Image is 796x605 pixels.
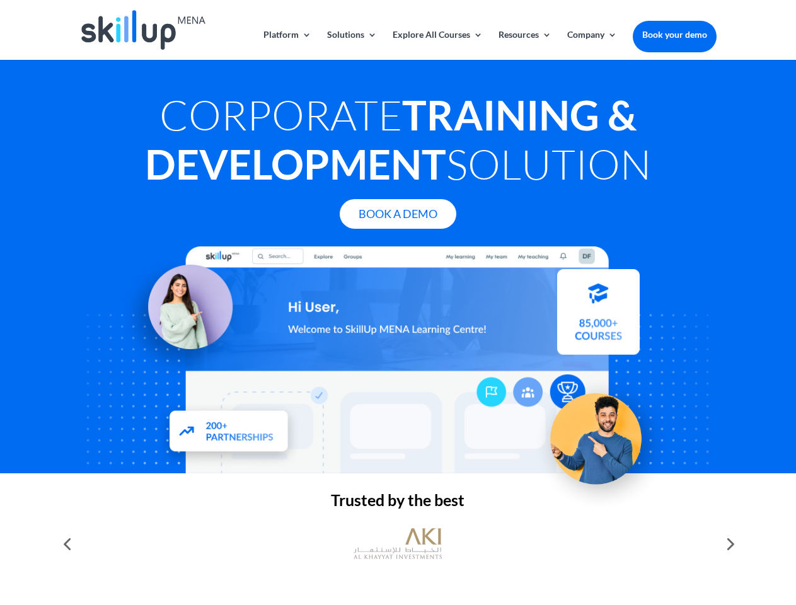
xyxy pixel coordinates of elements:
[499,30,551,60] a: Resources
[327,30,377,60] a: Solutions
[340,199,456,229] a: Book A Demo
[532,367,672,507] img: Upskill your workforce - SkillUp
[586,469,796,605] iframe: Chat Widget
[118,248,245,376] img: Learning Management Solution - SkillUp
[156,401,303,470] img: Partners - SkillUp Mena
[633,21,717,49] a: Book your demo
[557,275,640,361] img: Courses library - SkillUp MENA
[393,30,483,60] a: Explore All Courses
[145,90,637,188] strong: Training & Development
[567,30,617,60] a: Company
[263,30,311,60] a: Platform
[79,492,716,514] h2: Trusted by the best
[354,522,442,566] img: al khayyat investments logo
[79,90,716,195] h1: Corporate Solution
[81,10,205,50] img: Skillup Mena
